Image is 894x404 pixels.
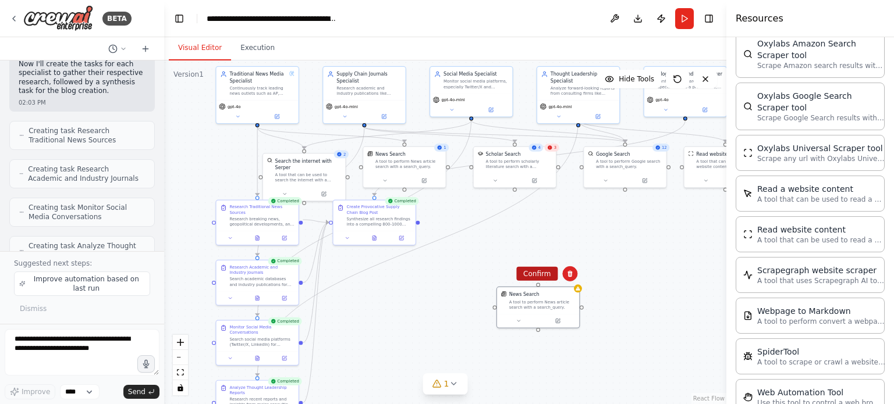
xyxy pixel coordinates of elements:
div: Webpage to Markdown [757,305,885,317]
div: Analyze forward-looking reports from consulting firms like McKinsey, BCG, Accenture, and research... [551,85,615,96]
button: Visual Editor [169,36,231,60]
button: Send [123,385,159,399]
span: 2 [343,152,346,157]
div: Read website content [696,151,747,158]
div: Supply Chain Journals Specialist [336,71,401,84]
g: Edge from d6b9629b-0e71-47a1-bc19-3f98a43343c9 to e39282ea-f4b1-4a01-a368-153c8235b98d [254,120,474,316]
div: A tool to perform scholarly literature search with a search_query. [485,159,552,169]
span: Improve [22,387,50,396]
div: Read a website content [757,183,885,195]
div: 43SerplyScholarSearchToolScholar SearchA tool to perform scholarly literature search with a searc... [473,146,557,188]
img: OxylabsUniversalScraperTool [743,148,753,158]
div: Monitor Social Media Conversations [229,324,294,335]
button: zoom in [173,335,188,350]
button: Improve [5,384,55,399]
span: Dismiss [20,304,47,313]
div: Traditional News Media Specialist [229,71,286,84]
div: 2SerperDevToolSearch the internet with SerperA tool that can be used to search the internet with ... [262,153,346,201]
p: A tool that uses Scrapegraph AI to intelligently scrape website content. [757,276,885,285]
div: SerplyNewsSearchToolNews SearchA tool to perform News article search with a search_query. [496,287,580,328]
button: Switch to previous chat [104,42,132,56]
img: SerplyWebpageToMarkdownTool [743,311,753,320]
span: Send [128,387,146,396]
div: Completed [268,317,301,326]
g: Edge from 3d14423f-0643-4fbf-b13d-0945a3ecccb9 to 02f0b578-9a0c-4d1f-83a1-23b1521a1f2e [575,120,729,142]
div: Web Automation Tool [757,387,885,398]
span: 3 [554,145,556,150]
div: CompletedResearch Traditional News SourcesResearch breaking news, geopolitical developments, and ... [215,199,299,245]
button: Open in side panel [405,177,443,185]
g: Edge from 891c813a-d63d-4c6f-98ef-695cd8f1b16a to 7f688760-1799-4c74-b7ca-48da4b87bf37 [303,216,328,226]
img: ScrapeElementFromWebsiteTool [743,189,753,198]
div: News Search [375,151,406,158]
button: Start a new chat [136,42,155,56]
img: OxylabsGoogleSearchScraperTool [743,102,753,111]
span: gpt-4o [655,97,669,102]
div: Social Media Specialist [444,71,508,77]
button: Delete node [562,266,577,281]
img: SerplyNewsSearchTool [367,151,372,156]
button: View output [243,294,272,302]
button: Dismiss [14,301,52,317]
g: Edge from 19adde6c-32ff-44b8-9d3f-4ecb65b788d9 to 891c813a-d63d-4c6f-98ef-695cd8f1b16a [254,127,260,196]
g: Edge from 4676e468-e358-4f7c-a66e-531d63518ef1 to 3f6e49ac-9cb0-42a3-98ec-f25892ef31ed [361,127,518,143]
p: Suggested next steps: [14,259,150,268]
button: Open in side panel [258,113,296,121]
button: Confirm [516,267,558,281]
div: Completed [268,377,301,385]
button: Open in side panel [365,113,403,121]
span: Creating task Research Traditional News Sources [29,126,145,145]
div: Thought Leadership Specialist [551,71,615,84]
div: Continuously track leading news outlets such as AP, Reuters, BBC, and the Financial Times for bre... [229,85,286,96]
img: ScrapeWebsiteTool [743,230,753,239]
img: ScrapegraphScrapeTool [743,270,753,280]
span: 4 [538,145,540,150]
img: Logo [23,5,93,31]
div: CompletedMonitor Social Media ConversationsSearch social media platforms (Twitter/X, LinkedIn) fo... [215,320,299,366]
button: Open in side panel [390,234,413,242]
p: Now I'll create the tasks for each specialist to gather their respective research, followed by a ... [19,60,146,96]
div: Scrapegraph website scraper [757,264,885,276]
g: Edge from 4676e468-e358-4f7c-a66e-531d63518ef1 to 34b385d3-84ca-43f7-9f35-f39ae7875815 [361,127,628,143]
div: Research breaking news, geopolitical developments, and economic trends from traditional media sou... [229,216,294,227]
div: A tool to perform Google search with a search_query. [596,159,662,169]
div: A tool to perform News article search with a search_query. [509,299,576,310]
img: SerperDevTool [267,158,272,163]
div: Analyze Thought Leadership Reports [229,385,294,395]
div: React Flow controls [173,335,188,395]
div: BETA [102,12,132,26]
button: fit view [173,365,188,380]
span: 1 [444,145,446,150]
span: Improve automation based on last run [28,274,146,293]
div: Oxylabs Universal Scraper tool [757,142,885,154]
div: Research Traditional News Sources [229,205,294,215]
button: Open in side panel [539,317,577,325]
div: Research Academic and Industry Journals [229,264,294,275]
button: Open in side panel [305,190,343,198]
p: A tool that can be used to read a website content. [757,195,885,204]
div: Blog Editor and SynthesizerSynthesize research from all specialists into a provocative, discussio... [644,66,728,117]
div: Synthesize all research findings into a compelling 800-1000 word blog post about {blog_theme} tha... [347,216,411,227]
div: Completed [268,257,301,265]
p: A tool to scrape or crawl a website and return LLM-ready content. [757,357,885,367]
g: Edge from 19adde6c-32ff-44b8-9d3f-4ecb65b788d9 to ccbe84af-0a42-4b59-a7ea-b907e8e738fd [254,127,307,149]
div: A tool to perform News article search with a search_query. [375,159,442,169]
img: ScrapeWebsiteTool [688,151,693,156]
span: 1 [444,378,449,389]
div: Completed [268,197,301,205]
button: Hide Tools [598,70,661,88]
g: Edge from 3d14423f-0643-4fbf-b13d-0945a3ecccb9 to 7ac5ccfe-da49-4242-af73-cca197c8d8e5 [254,120,581,376]
button: zoom out [173,350,188,365]
button: Improve automation based on last run [14,271,150,296]
span: gpt-4o-mini [548,104,572,109]
button: toggle interactivity [173,380,188,395]
div: Social Media SpecialistMonitor social media platforms, especially Twitter/X and LinkedIn, to iden... [430,66,513,117]
div: 12SerplyWebSearchToolGoogle SearchA tool to perform Google search with a search_query. [583,146,667,188]
img: SpiderTool [743,352,753,361]
div: Scholar Search [485,151,520,158]
button: Click to speak your automation idea [137,355,155,373]
p: Scrape Google Search results with Oxylabs Google Search Scraper [757,113,885,123]
button: View output [243,234,272,242]
div: Search academic databases and industry publications for recent research, frameworks, and analyses... [229,277,294,287]
div: Oxylabs Google Search Scraper tool [757,90,885,113]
